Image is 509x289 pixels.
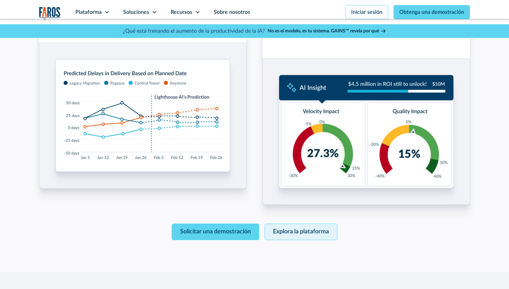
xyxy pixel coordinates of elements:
[268,28,386,35] a: No es el modelo, es tu sistema. GAINS™ revela por qué
[123,28,265,34] font: ¿Qué está frenando el aumento de la productividad de la IA?
[56,59,230,172] img: Una imagen del panel de inteligencia artificial de Faros
[268,29,379,33] font: No es el modelo, es tu sistema. GAINS™ revela por qué
[279,75,453,188] img: Dos indicadores que miden el impacto de la velocidad y la calidad de los asistentes de codificaci...
[265,224,337,240] a: Explora la plataforma
[180,229,251,235] font: Solicitar una demostración
[172,224,259,240] a: Solicitar una demostración
[279,32,417,39] font: Acelere la transformación de la IA con Faros AI
[273,229,329,235] font: Explora la plataforma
